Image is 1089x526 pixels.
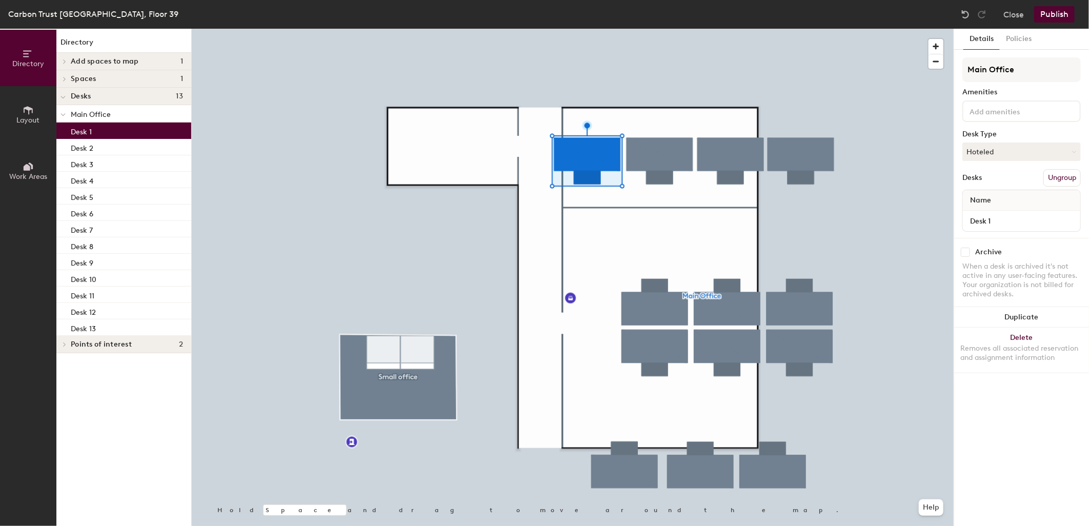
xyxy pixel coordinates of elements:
[962,130,1081,138] div: Desk Type
[919,499,943,516] button: Help
[12,59,44,68] span: Directory
[962,88,1081,96] div: Amenities
[965,214,1078,228] input: Unnamed desk
[1034,6,1075,23] button: Publish
[71,110,111,119] span: Main Office
[71,340,132,349] span: Points of interest
[963,29,1000,50] button: Details
[71,92,91,100] span: Desks
[71,190,93,202] p: Desk 5
[71,125,92,136] p: Desk 1
[71,207,93,218] p: Desk 6
[1000,29,1038,50] button: Policies
[965,191,996,210] span: Name
[71,272,96,284] p: Desk 10
[71,256,93,268] p: Desk 9
[179,340,183,349] span: 2
[962,262,1081,299] div: When a desk is archived it's not active in any user-facing features. Your organization is not bil...
[71,57,139,66] span: Add spaces to map
[960,344,1083,362] div: Removes all associated reservation and assignment information
[975,248,1002,256] div: Archive
[967,105,1060,117] input: Add amenities
[71,305,96,317] p: Desk 12
[180,75,183,83] span: 1
[180,57,183,66] span: 1
[176,92,183,100] span: 13
[71,174,93,186] p: Desk 4
[71,75,96,83] span: Spaces
[71,141,93,153] p: Desk 2
[962,174,982,182] div: Desks
[71,223,93,235] p: Desk 7
[56,37,191,53] h1: Directory
[8,8,178,21] div: Carbon Trust [GEOGRAPHIC_DATA], Floor 39
[71,157,93,169] p: Desk 3
[954,328,1089,373] button: DeleteRemoves all associated reservation and assignment information
[71,321,96,333] p: Desk 13
[977,9,987,19] img: Redo
[1043,169,1081,187] button: Ungroup
[960,9,971,19] img: Undo
[17,116,40,125] span: Layout
[1003,6,1024,23] button: Close
[962,143,1081,161] button: Hoteled
[9,172,47,181] span: Work Areas
[954,307,1089,328] button: Duplicate
[71,289,94,300] p: Desk 11
[71,239,93,251] p: Desk 8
